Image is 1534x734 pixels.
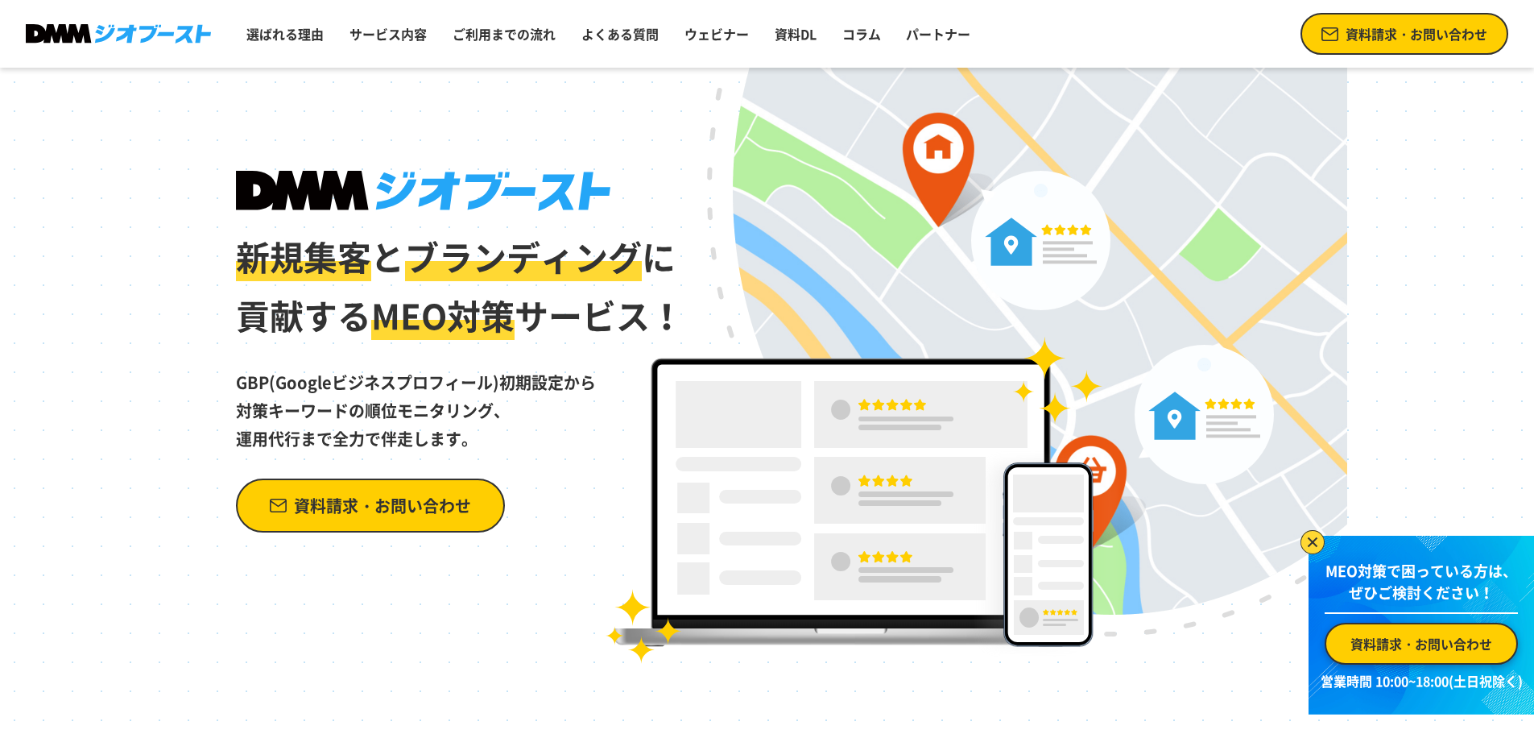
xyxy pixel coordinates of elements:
[575,18,665,50] a: よくある質問
[836,18,887,50] a: コラム
[405,231,642,281] span: ブランディング
[371,290,515,340] span: MEO対策
[1350,634,1492,653] span: 資料請求・お問い合わせ
[236,479,505,533] a: 資料請求・お問い合わせ
[446,18,562,50] a: ご利用までの流れ
[236,231,371,281] span: 新規集客
[343,18,433,50] a: サービス内容
[294,491,471,520] span: 資料請求・お問い合わせ
[768,18,823,50] a: 資料DL
[1325,560,1518,614] p: MEO対策で困っている方は、 ぜひご検討ください！
[236,346,685,453] p: GBP(Googleビジネスプロフィール)初期設定から 対策キーワードの順位モニタリング、 運用代行まで全力で伴走します。
[1300,13,1508,55] a: 資料請求・お問い合わせ
[1300,530,1325,554] img: バナーを閉じる
[1325,623,1518,665] a: 資料請求・お問い合わせ
[240,18,330,50] a: 選ばれる理由
[1318,671,1524,690] p: 営業時間 10:00~18:00(土日祝除く)
[236,171,610,211] img: DMMジオブースト
[26,24,211,44] img: DMMジオブースト
[899,18,977,50] a: パートナー
[678,18,755,50] a: ウェビナー
[1346,24,1487,44] span: 資料請求・お問い合わせ
[236,171,685,346] h1: と に 貢献する サービス！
